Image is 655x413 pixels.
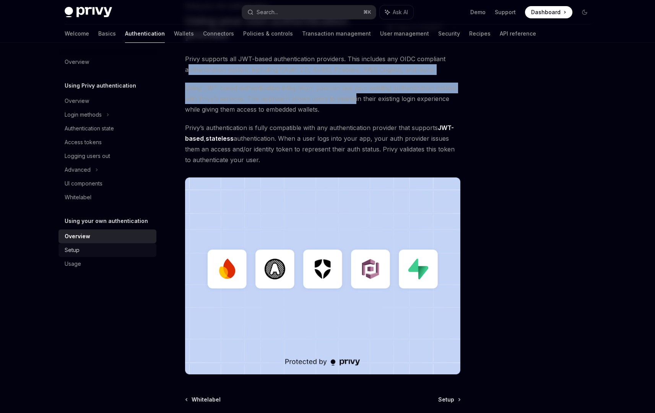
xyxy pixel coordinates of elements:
[65,232,90,241] div: Overview
[59,243,156,257] a: Setup
[380,24,429,43] a: User management
[59,177,156,190] a: UI components
[59,149,156,163] a: Logging users out
[242,5,376,19] button: Search...⌘K
[59,135,156,149] a: Access tokens
[59,229,156,243] a: Overview
[59,122,156,135] a: Authentication state
[579,6,591,18] button: Toggle dark mode
[500,24,536,43] a: API reference
[185,122,461,165] span: Privy’s authentication is fully compatible with any authentication provider that supports , authe...
[257,8,278,17] div: Search...
[203,24,234,43] a: Connectors
[438,396,454,403] span: Setup
[65,24,89,43] a: Welcome
[192,396,221,403] span: Whitelabel
[98,24,116,43] a: Basics
[469,24,491,43] a: Recipes
[65,110,102,119] div: Login methods
[185,83,461,115] span: Using JWT-based authentication integration, you can use your existing authentication system with ...
[65,259,81,268] div: Usage
[525,6,572,18] a: Dashboard
[495,8,516,16] a: Support
[470,8,486,16] a: Demo
[65,96,89,106] div: Overview
[65,193,91,202] div: Whitelabel
[302,24,371,43] a: Transaction management
[206,135,234,143] a: stateless
[363,9,371,15] span: ⌘ K
[59,257,156,271] a: Usage
[65,124,114,133] div: Authentication state
[185,177,461,374] img: JWT-based auth splash
[438,396,460,403] a: Setup
[65,216,148,226] h5: Using your own authentication
[65,57,89,67] div: Overview
[65,165,91,174] div: Advanced
[65,246,80,255] div: Setup
[65,7,112,18] img: dark logo
[186,396,221,403] a: Whitelabel
[59,55,156,69] a: Overview
[243,24,293,43] a: Policies & controls
[65,151,110,161] div: Logging users out
[65,138,102,147] div: Access tokens
[59,94,156,108] a: Overview
[65,179,102,188] div: UI components
[438,24,460,43] a: Security
[380,5,413,19] button: Ask AI
[393,8,408,16] span: Ask AI
[125,24,165,43] a: Authentication
[59,190,156,204] a: Whitelabel
[185,54,461,75] span: Privy supports all JWT-based authentication providers. This includes any OIDC compliant authentic...
[174,24,194,43] a: Wallets
[531,8,561,16] span: Dashboard
[65,81,136,90] h5: Using Privy authentication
